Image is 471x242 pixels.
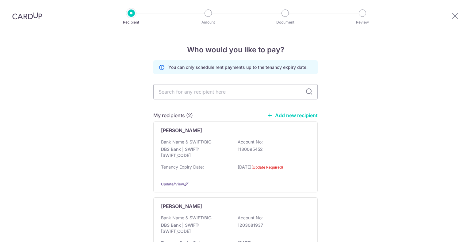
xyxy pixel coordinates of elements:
p: Tenancy Expiry Date: [161,164,204,170]
p: Bank Name & SWIFT/BIC: [161,215,213,221]
img: CardUp [12,12,42,20]
p: Account No: [238,215,263,221]
iframe: Opens a widget where you can find more information [432,224,465,239]
p: DBS Bank | SWIFT: [SWIFT_CODE] [161,146,230,158]
p: Account No: [238,139,263,145]
p: [DATE] [238,164,306,174]
p: DBS Bank | SWIFT: [SWIFT_CODE] [161,222,230,234]
p: [PERSON_NAME] [161,203,202,210]
p: Review [340,19,385,25]
p: Bank Name & SWIFT/BIC: [161,139,213,145]
label: (Update Required) [251,164,283,170]
p: You can only schedule rent payments up to the tenancy expiry date. [168,64,308,70]
h4: Who would you like to pay? [153,44,318,55]
h5: My recipients (2) [153,112,193,119]
p: Recipient [109,19,154,25]
p: Amount [186,19,231,25]
p: [PERSON_NAME] [161,127,202,134]
p: Document [262,19,308,25]
input: Search for any recipient here [153,84,318,99]
a: Add new recipient [267,112,318,118]
p: 1203081937 [238,222,306,228]
p: 1130095452 [238,146,306,152]
a: Update/View [161,182,184,186]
